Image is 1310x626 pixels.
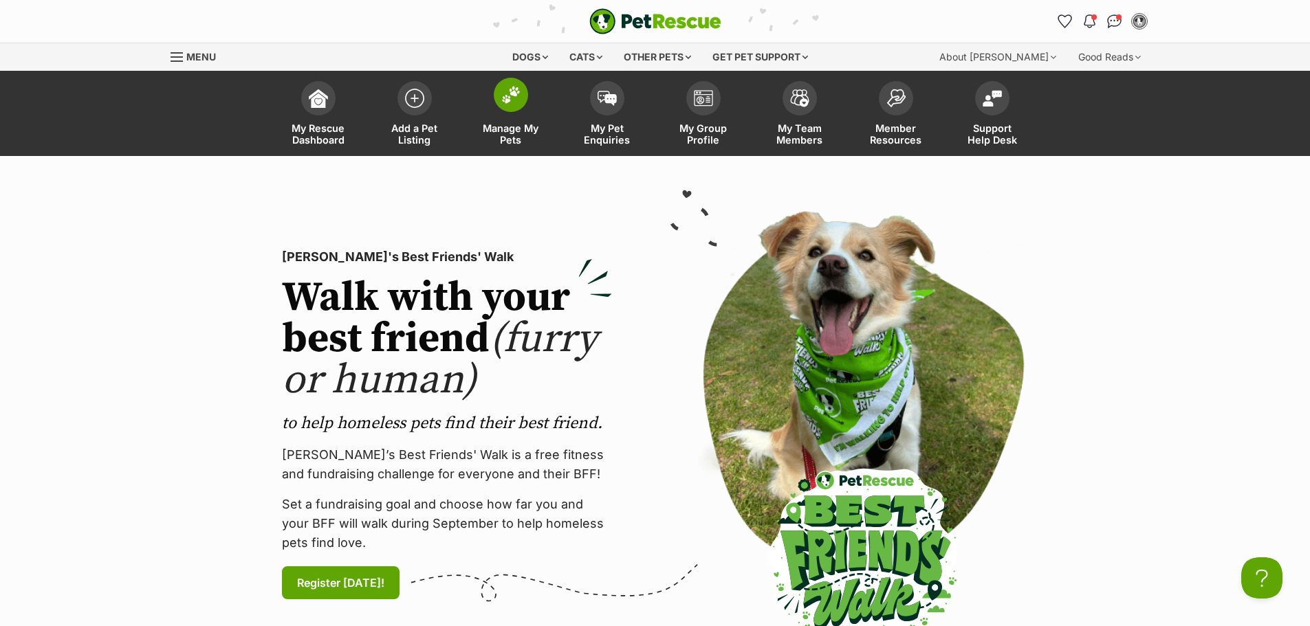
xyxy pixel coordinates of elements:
[282,247,612,267] p: [PERSON_NAME]'s Best Friends' Walk
[270,74,367,156] a: My Rescue Dashboard
[297,574,384,591] span: Register [DATE]!
[463,74,559,156] a: Manage My Pets
[694,90,713,107] img: group-profile-icon-3fa3cf56718a62981997c0bc7e787c4b2cf8bcc04b72c1350f741eb67cf2f40e.svg
[886,89,906,107] img: member-resources-icon-8e73f808a243e03378d46382f2149f9095a855e16c252ad45f914b54edf8863c.svg
[384,122,446,146] span: Add a Pet Listing
[673,122,734,146] span: My Group Profile
[930,43,1066,71] div: About [PERSON_NAME]
[589,8,721,34] img: logo-e224e6f780fb5917bec1dbf3a21bbac754714ae5b6737aabdf751b685950b380.svg
[983,90,1002,107] img: help-desk-icon-fdf02630f3aa405de69fd3d07c3f3aa587a6932b1a1747fa1d2bba05be0121f9.svg
[282,566,400,599] a: Register [DATE]!
[560,43,612,71] div: Cats
[503,43,558,71] div: Dogs
[559,74,655,156] a: My Pet Enquiries
[655,74,752,156] a: My Group Profile
[282,278,612,401] h2: Walk with your best friend
[1241,557,1282,599] iframe: Help Scout Beacon - Open
[1069,43,1150,71] div: Good Reads
[1079,10,1101,32] button: Notifications
[769,122,831,146] span: My Team Members
[848,74,944,156] a: Member Resources
[1054,10,1150,32] ul: Account quick links
[1104,10,1126,32] a: Conversations
[480,122,542,146] span: Manage My Pets
[282,313,598,406] span: (furry or human)
[614,43,701,71] div: Other pets
[790,89,809,107] img: team-members-icon-5396bd8760b3fe7c0b43da4ab00e1e3bb1a5d9ba89233759b79545d2d3fc5d0d.svg
[405,89,424,108] img: add-pet-listing-icon-0afa8454b4691262ce3f59096e99ab1cd57d4a30225e0717b998d2c9b9846f56.svg
[171,43,226,68] a: Menu
[598,91,617,106] img: pet-enquiries-icon-7e3ad2cf08bfb03b45e93fb7055b45f3efa6380592205ae92323e6603595dc1f.svg
[703,43,818,71] div: Get pet support
[1054,10,1076,32] a: Favourites
[589,8,721,34] a: PetRescue
[752,74,848,156] a: My Team Members
[944,74,1040,156] a: Support Help Desk
[501,86,521,104] img: manage-my-pets-icon-02211641906a0b7f246fdf0571729dbe1e7629f14944591b6c1af311fb30b64b.svg
[367,74,463,156] a: Add a Pet Listing
[961,122,1023,146] span: Support Help Desk
[1107,14,1122,28] img: chat-41dd97257d64d25036548639549fe6c8038ab92f7586957e7f3b1b290dea8141.svg
[287,122,349,146] span: My Rescue Dashboard
[282,445,612,484] p: [PERSON_NAME]’s Best Friends' Walk is a free fitness and fundraising challenge for everyone and t...
[576,122,638,146] span: My Pet Enquiries
[282,495,612,552] p: Set a fundraising goal and choose how far you and your BFF will walk during September to help hom...
[865,122,927,146] span: Member Resources
[309,89,328,108] img: dashboard-icon-eb2f2d2d3e046f16d808141f083e7271f6b2e854fb5c12c21221c1fb7104beca.svg
[1133,14,1146,28] img: Gilgandra Shire Council profile pic
[186,51,216,63] span: Menu
[282,412,612,434] p: to help homeless pets find their best friend.
[1128,10,1150,32] button: My account
[1084,14,1095,28] img: notifications-46538b983faf8c2785f20acdc204bb7945ddae34d4c08c2a6579f10ce5e182be.svg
